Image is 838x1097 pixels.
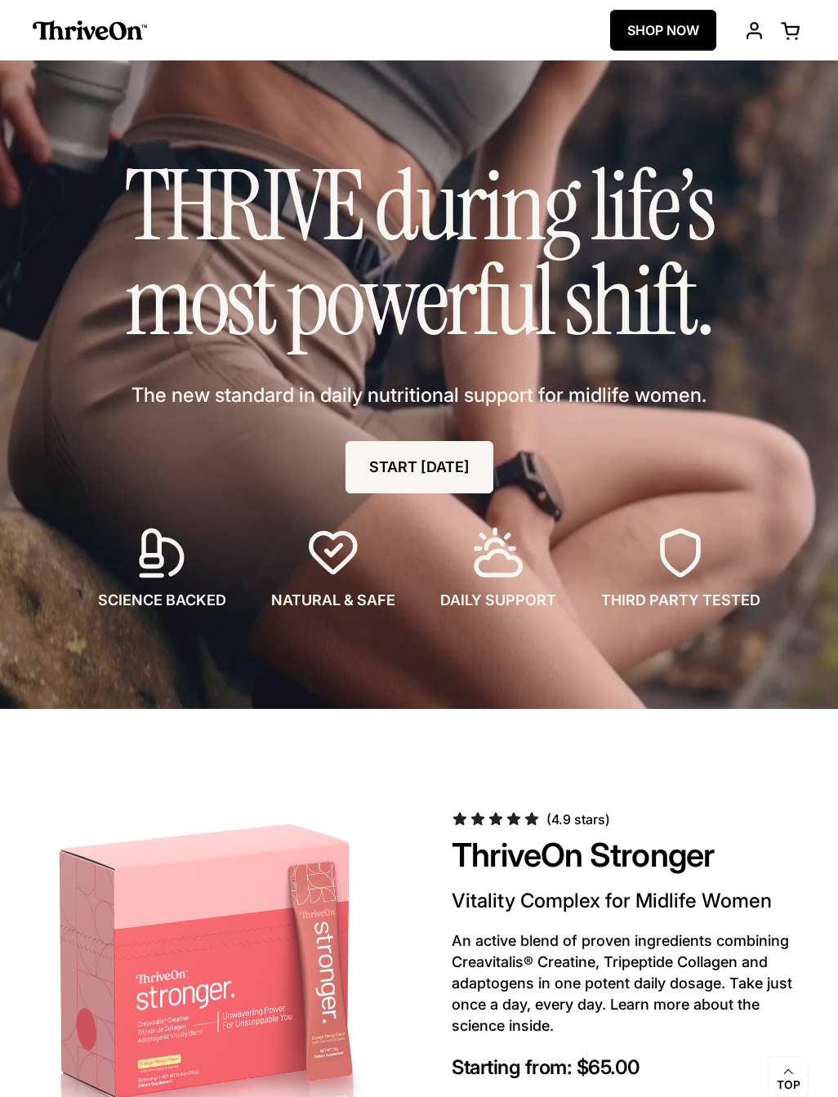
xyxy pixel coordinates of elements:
span: (4.9 stars) [546,811,610,827]
a: START [DATE] [345,441,493,493]
p: An active blend of proven ingredients combining Creavitalis® Creatine, Tripeptide Collagen and ad... [452,930,805,1037]
p: Vitality Complex for Midlife Women [452,888,805,914]
span: THIRD PARTY TESTED [601,590,760,611]
span: NATURAL & SAFE [271,590,395,611]
h1: THRIVE during life’s most powerful shift. [65,158,773,349]
span: DAILY SUPPORT [440,590,556,611]
span: SCIENCE BACKED [98,590,226,611]
span: Top [777,1078,800,1093]
p: Starting from: $65.00 [452,1056,805,1080]
a: ThriveOn Stronger [452,835,714,877]
span: The new standard in daily nutritional support for midlife women. [131,381,707,409]
a: SHOP NOW [610,10,716,51]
